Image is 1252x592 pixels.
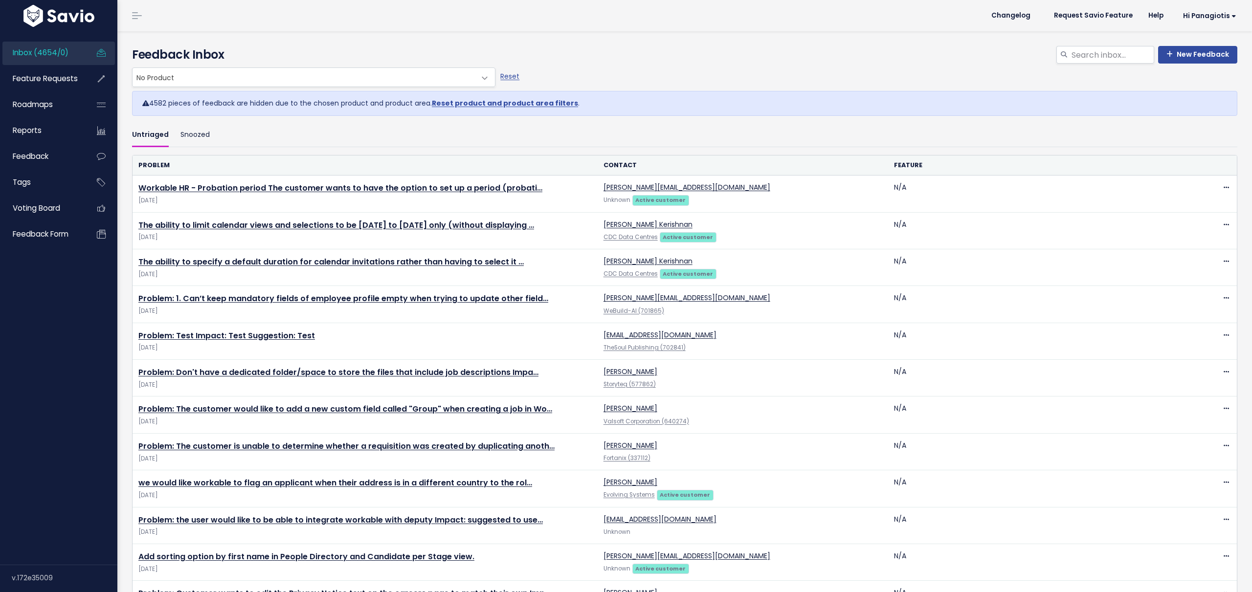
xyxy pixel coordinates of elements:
a: Reset [500,71,519,81]
a: WeBuild-AI (701865) [604,307,664,315]
a: The ability to specify a default duration for calendar invitations rather than having to select it … [138,256,524,267]
span: Reports [13,125,42,135]
a: [PERSON_NAME] Kerishnan [604,219,693,229]
th: Feature [888,155,1179,175]
span: Tags [13,177,31,187]
a: Request Savio Feature [1046,8,1140,23]
a: [PERSON_NAME] [604,477,657,487]
span: [DATE] [138,417,592,427]
a: Active customer [632,563,689,573]
a: Voting Board [2,197,81,219]
a: Reset product and product area filters [432,98,578,108]
a: Problem: 1. Can’t keep mandatory fields of employee profile empty when trying to update other field… [138,293,548,304]
td: N/A [888,175,1179,212]
span: Inbox (4654/0) [13,47,68,58]
td: N/A [888,323,1179,359]
a: Feature Requests [2,67,81,90]
a: CDC Data Centres [604,270,658,278]
span: [DATE] [138,527,592,537]
img: logo-white.9d6f32f41409.svg [21,5,97,27]
a: Problem: Test Impact: Test Suggestion: Test [138,330,315,341]
td: N/A [888,470,1179,507]
a: CDC Data Centres [604,233,658,241]
span: Unknown [604,565,630,572]
a: Problem: The customer would like to add a new custom field called "Group" when creating a job in Wo… [138,403,552,415]
span: Unknown [604,196,630,204]
span: [DATE] [138,380,592,390]
a: [PERSON_NAME] Kerishnan [604,256,693,266]
span: Hi Panagiotis [1183,12,1236,20]
a: Active customer [660,268,716,278]
a: Workable HR - Probation period The customer wants to have the option to set up a period (probati… [138,182,542,194]
span: [DATE] [138,564,592,574]
a: Problem: the user would like to be able to integrate workable with deputy Impact: suggested to use… [138,514,543,526]
a: [EMAIL_ADDRESS][DOMAIN_NAME] [604,330,716,340]
a: [PERSON_NAME][EMAIL_ADDRESS][DOMAIN_NAME] [604,551,770,561]
a: Problem: The customer is unable to determine whether a requisition was created by duplicating anoth… [138,440,555,452]
h4: Feedback Inbox [132,46,1237,64]
a: Hi Panagiotis [1171,8,1244,23]
strong: Active customer [663,233,713,241]
a: Snoozed [180,124,210,147]
th: Contact [598,155,888,175]
a: [PERSON_NAME] [604,440,657,450]
a: Feedback [2,145,81,168]
a: Active customer [632,195,689,204]
span: [DATE] [138,490,592,501]
a: [PERSON_NAME][EMAIL_ADDRESS][DOMAIN_NAME] [604,182,770,192]
td: N/A [888,544,1179,580]
td: N/A [888,360,1179,396]
span: Feature Requests [13,73,78,84]
span: Voting Board [13,203,60,213]
a: [PERSON_NAME][EMAIL_ADDRESS][DOMAIN_NAME] [604,293,770,303]
span: No Product [132,67,495,87]
a: Evolving Systems [604,491,655,499]
span: Unknown [604,528,630,536]
a: Feedback form [2,223,81,245]
a: The ability to limit calendar views and selections to be [DATE] to [DATE] only (without displaying … [138,219,534,231]
td: N/A [888,433,1179,470]
a: Reports [2,119,81,142]
a: Valsoft Corporation (640274) [604,417,689,425]
a: [PERSON_NAME] [604,403,657,413]
a: Tags [2,171,81,194]
a: Problem: Don't have a dedicated folder/space to store the files that include job descriptions Impa… [138,367,538,378]
a: [PERSON_NAME] [604,367,657,376]
div: v.172e35009 [12,565,117,591]
td: N/A [888,212,1179,249]
a: Untriaged [132,124,169,147]
strong: Active customer [635,196,686,204]
span: Roadmaps [13,99,53,110]
span: Feedback form [13,229,68,239]
strong: Active customer [635,565,686,572]
span: Feedback [13,151,48,161]
a: Active customer [657,489,714,499]
td: N/A [888,249,1179,285]
a: Add sorting option by first name in People Directory and Candidate per Stage view. [138,551,474,562]
span: No Product [133,68,475,87]
a: we would like workable to flag an applicant when their address is in a different country to the rol… [138,477,532,488]
span: [DATE] [138,269,592,280]
td: N/A [888,286,1179,323]
span: [DATE] [138,343,592,353]
span: Changelog [991,12,1030,19]
strong: Active customer [660,491,710,499]
td: N/A [888,507,1179,544]
td: N/A [888,396,1179,433]
span: [DATE] [138,306,592,316]
span: [DATE] [138,196,592,206]
a: Inbox (4654/0) [2,42,81,64]
input: Search inbox... [1071,46,1154,64]
a: Roadmaps [2,93,81,116]
ul: Filter feature requests [132,124,1237,147]
a: Fortanix (337112) [604,454,650,462]
a: Storyteq (577862) [604,380,656,388]
a: New Feedback [1158,46,1237,64]
a: TheSoul Publishing (702841) [604,344,686,351]
div: 4582 pieces of feedback are hidden due to the chosen product and product area. . [132,91,1237,116]
span: [DATE] [138,232,592,242]
a: Help [1140,8,1171,23]
th: Problem [133,155,598,175]
a: Active customer [660,232,716,241]
strong: Active customer [663,270,713,278]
